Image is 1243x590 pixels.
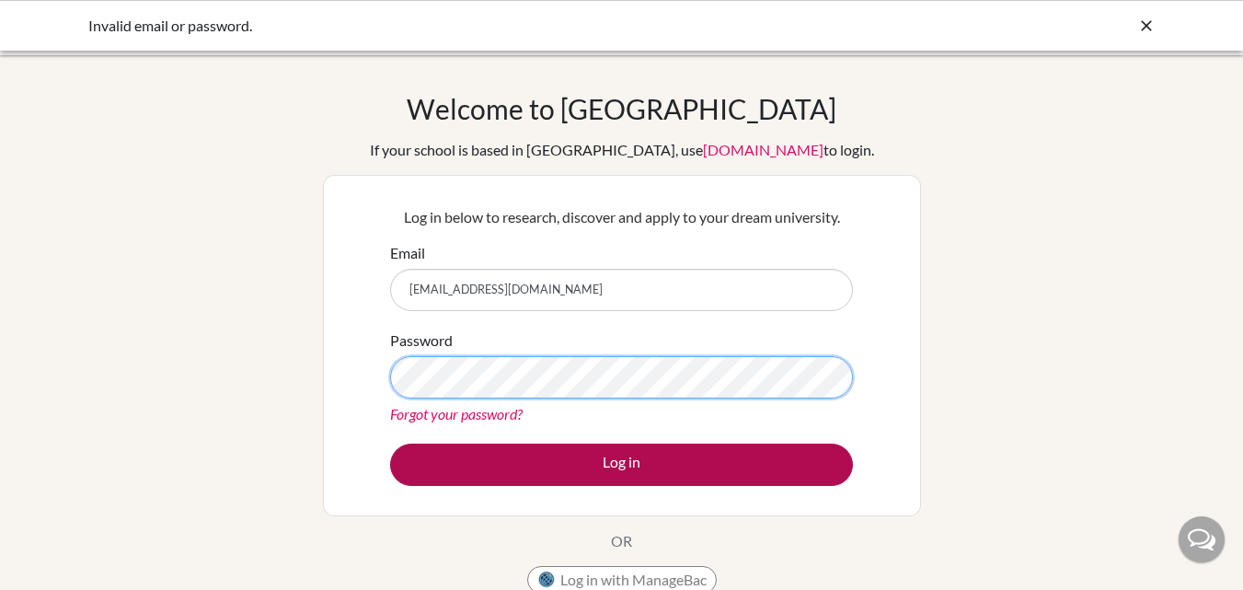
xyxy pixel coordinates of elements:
a: Forgot your password? [390,405,523,422]
p: OR [611,530,632,552]
span: Help [41,13,79,29]
div: If your school is based in [GEOGRAPHIC_DATA], use to login. [370,139,874,161]
button: Log in [390,444,853,486]
label: Password [390,330,453,352]
label: Email [390,242,425,264]
p: Log in below to research, discover and apply to your dream university. [390,206,853,228]
h1: Welcome to [GEOGRAPHIC_DATA] [407,92,836,125]
a: [DOMAIN_NAME] [703,141,823,158]
div: Invalid email or password. [88,15,880,37]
